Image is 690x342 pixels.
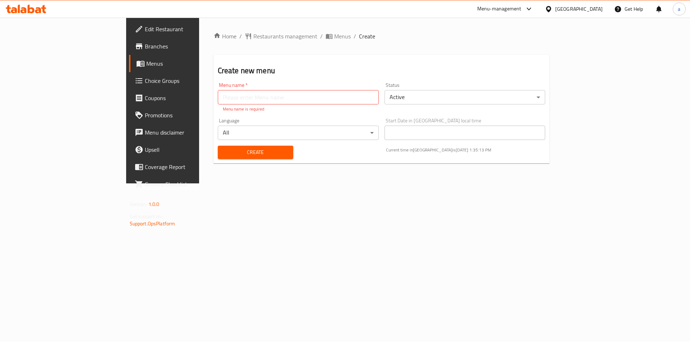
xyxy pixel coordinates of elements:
span: Coupons [145,94,236,102]
a: Choice Groups [129,72,241,89]
div: [GEOGRAPHIC_DATA] [555,5,603,13]
span: Menu disclaimer [145,128,236,137]
a: Upsell [129,141,241,158]
span: Choice Groups [145,76,236,85]
span: Promotions [145,111,236,120]
a: Coverage Report [129,158,241,175]
span: Coverage Report [145,163,236,171]
li: / [320,32,323,41]
a: Menus [129,55,241,72]
h2: Create new menu [218,65,546,76]
a: Branches [129,38,241,55]
li: / [354,32,356,41]
p: Current time in [GEOGRAPHIC_DATA] is [DATE] 1:35:13 PM [386,147,546,153]
a: Menu disclaimer [129,124,241,141]
a: Restaurants management [245,32,317,41]
nav: breadcrumb [213,32,550,41]
a: Coupons [129,89,241,107]
span: Create [224,148,287,157]
a: Menus [326,32,351,41]
span: Menus [146,59,236,68]
span: Get support on: [130,212,163,221]
p: Menu name is required [223,106,374,112]
a: Support.OpsPlatform [130,219,175,228]
span: Edit Restaurant [145,25,236,33]
span: Grocery Checklist [145,180,236,188]
span: Version: [130,200,147,209]
span: Create [359,32,375,41]
a: Promotions [129,107,241,124]
a: Grocery Checklist [129,175,241,193]
span: 1.0.0 [148,200,160,209]
div: Menu-management [477,5,521,13]
div: All [218,126,379,140]
span: a [678,5,680,13]
button: Create [218,146,293,159]
a: Edit Restaurant [129,20,241,38]
span: Menus [334,32,351,41]
span: Branches [145,42,236,51]
span: Restaurants management [253,32,317,41]
div: Active [385,90,546,104]
input: Please enter Menu name [218,90,379,104]
span: Upsell [145,145,236,154]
